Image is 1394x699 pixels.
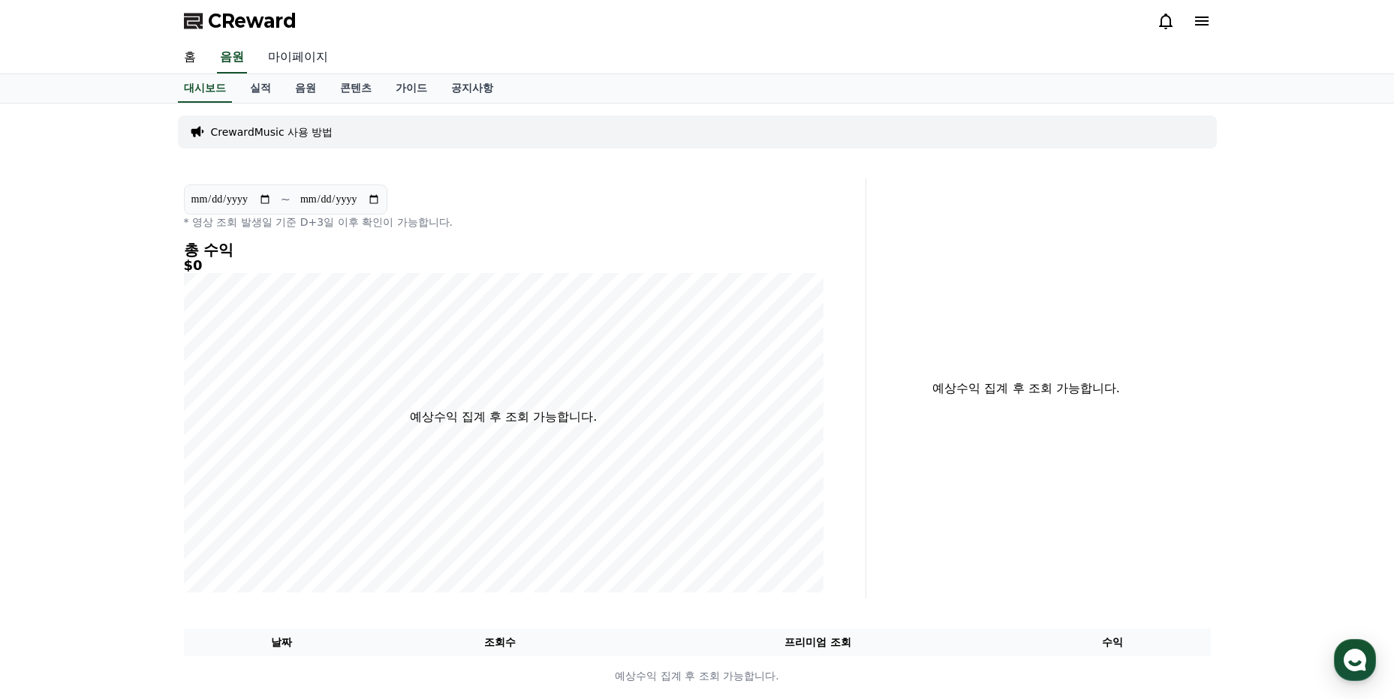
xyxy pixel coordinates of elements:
th: 날짜 [184,628,380,656]
a: 가이드 [384,74,439,103]
th: 프리미엄 조회 [621,628,1015,656]
a: 실적 [238,74,283,103]
a: 대시보드 [178,74,232,103]
a: 음원 [217,42,247,73]
p: 예상수익 집계 후 조회 가능합니다. [878,379,1175,397]
a: 홈 [172,42,208,73]
p: 예상수익 집계 후 조회 가능합니다. [410,408,597,426]
th: 수익 [1015,628,1211,656]
a: 홈 [5,475,99,513]
span: 홈 [47,498,56,510]
a: CrewardMusic 사용 방법 [211,124,333,139]
a: CReward [184,9,297,33]
span: 설정 [232,498,250,510]
a: 음원 [283,74,328,103]
p: * 영상 조회 발생일 기준 D+3일 이후 확인이 가능합니다. [184,214,823,229]
h5: $0 [184,258,823,273]
p: ~ [281,190,291,208]
span: CReward [208,9,297,33]
span: 대화 [137,499,155,511]
p: 예상수익 집계 후 조회 가능합니다. [185,668,1210,684]
a: 콘텐츠 [328,74,384,103]
a: 대화 [99,475,194,513]
th: 조회수 [379,628,620,656]
a: 설정 [194,475,288,513]
a: 공지사항 [439,74,505,103]
h4: 총 수익 [184,241,823,258]
a: 마이페이지 [256,42,340,73]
